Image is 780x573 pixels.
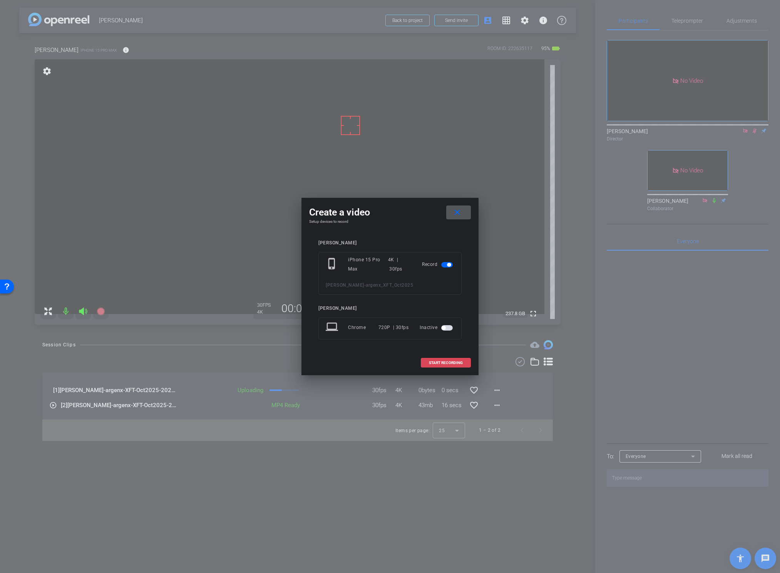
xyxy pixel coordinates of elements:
button: START RECORDING [421,358,471,368]
mat-icon: laptop [326,321,340,334]
span: START RECORDING [429,361,463,365]
span: [PERSON_NAME] [326,282,364,288]
span: argenx_XFT_Oct2025 [366,282,413,288]
h4: Setup devices to record [309,219,471,224]
div: 4K | 30fps [388,255,411,274]
div: Chrome [348,321,378,334]
div: Inactive [420,321,454,334]
div: Record [422,255,454,274]
div: 720P | 30fps [378,321,409,334]
div: [PERSON_NAME] [318,306,462,311]
mat-icon: phone_iphone [326,257,340,271]
span: - [364,282,366,288]
mat-icon: close [452,208,462,217]
div: iPhone 15 Pro Max [348,255,388,274]
div: [PERSON_NAME] [318,240,462,246]
div: Create a video [309,205,471,219]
